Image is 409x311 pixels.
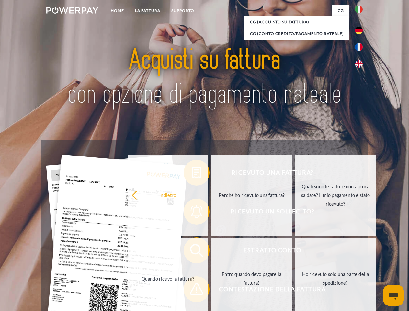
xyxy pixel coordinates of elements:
[46,7,98,14] img: logo-powerpay-white.svg
[299,270,372,287] div: Ho ricevuto solo una parte della spedizione?
[131,190,204,199] div: indietro
[215,270,288,287] div: Entro quando devo pagare la fattura?
[62,31,347,124] img: title-powerpay_it.svg
[244,16,349,28] a: CG (Acquisto su fattura)
[299,182,372,208] div: Quali sono le fatture non ancora saldate? Il mio pagamento è stato ricevuto?
[215,190,288,199] div: Perché ho ricevuto una fattura?
[355,27,363,34] img: de
[355,60,363,68] img: en
[130,5,166,17] a: LA FATTURA
[295,155,376,236] a: Quali sono le fatture non ancora saldate? Il mio pagamento è stato ricevuto?
[355,43,363,51] img: fr
[131,274,204,283] div: Quando ricevo la fattura?
[244,28,349,40] a: CG (Conto Credito/Pagamento rateale)
[166,5,200,17] a: Supporto
[383,285,404,306] iframe: Pulsante per aprire la finestra di messaggistica
[105,5,130,17] a: Home
[332,5,349,17] a: CG
[355,6,363,13] img: it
